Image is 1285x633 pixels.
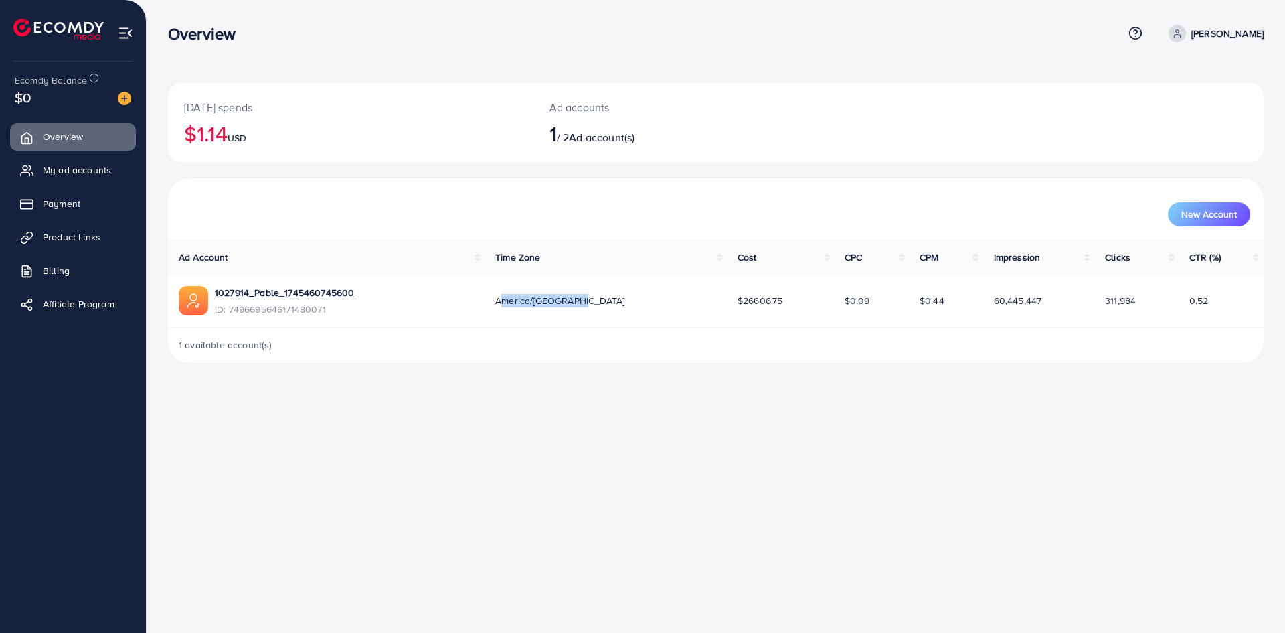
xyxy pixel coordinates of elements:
[13,19,104,40] img: logo
[43,197,80,210] span: Payment
[118,92,131,105] img: image
[920,251,938,264] span: CPM
[215,303,354,316] span: ID: 7496695646171480071
[179,338,272,352] span: 1 available account(s)
[994,251,1041,264] span: Impression
[118,25,133,41] img: menu
[845,294,870,307] span: $0.09
[1189,294,1209,307] span: 0.52
[179,251,228,264] span: Ad Account
[43,163,111,177] span: My ad accounts
[184,99,517,115] p: [DATE] spends
[10,224,136,251] a: Product Links
[215,286,354,299] a: 1027914_Pable_1745460745600
[549,121,791,146] h2: / 2
[1168,202,1250,226] button: New Account
[15,74,87,87] span: Ecomdy Balance
[495,251,540,264] span: Time Zone
[43,264,70,277] span: Billing
[43,297,114,311] span: Affiliate Program
[1181,210,1237,219] span: New Account
[738,294,782,307] span: $26606.75
[10,291,136,318] a: Affiliate Program
[10,257,136,284] a: Billing
[549,118,557,149] span: 1
[569,130,634,145] span: Ad account(s)
[738,251,757,264] span: Cost
[920,294,944,307] span: $0.44
[845,251,862,264] span: CPC
[495,294,624,307] span: America/[GEOGRAPHIC_DATA]
[10,123,136,150] a: Overview
[10,190,136,217] a: Payment
[43,230,100,244] span: Product Links
[184,121,517,146] h2: $1.14
[1163,25,1264,42] a: [PERSON_NAME]
[168,24,246,44] h3: Overview
[994,294,1042,307] span: 60,445,447
[15,88,31,107] span: $0
[43,130,83,143] span: Overview
[179,286,208,315] img: ic-ads-acc.e4c84228.svg
[1189,251,1221,264] span: CTR (%)
[10,157,136,184] a: My ad accounts
[1105,251,1130,264] span: Clicks
[1228,573,1275,623] iframe: Chat
[549,99,791,115] p: Ad accounts
[228,131,246,145] span: USD
[1191,25,1264,42] p: [PERSON_NAME]
[1105,294,1136,307] span: 311,984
